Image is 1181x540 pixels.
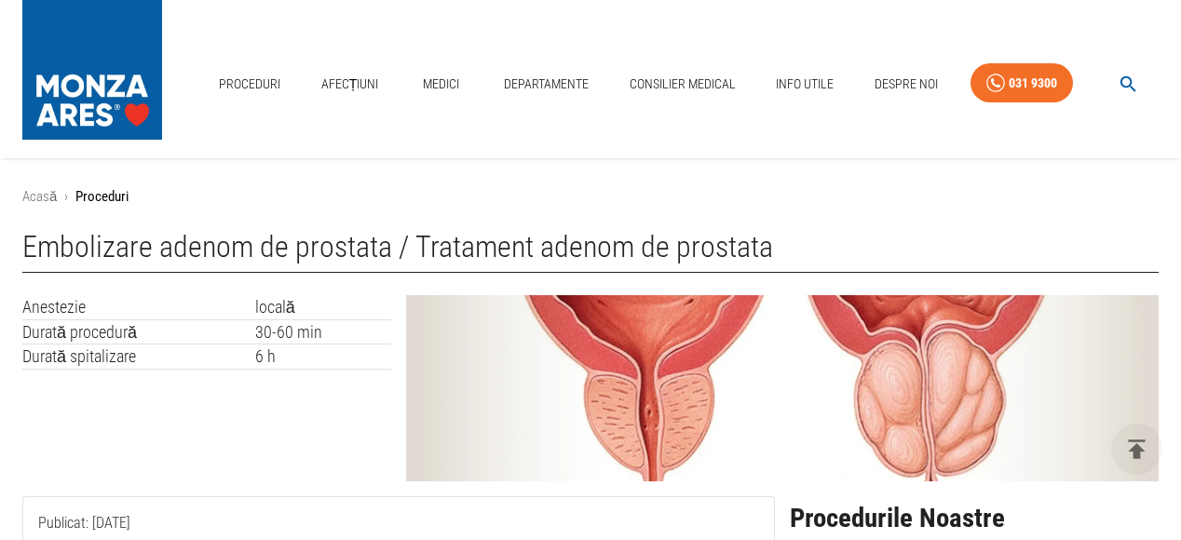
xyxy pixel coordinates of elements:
[790,504,1159,533] h2: Procedurile Noastre
[255,344,391,370] td: 6 h
[22,295,255,319] td: Anestezie
[867,65,945,103] a: Despre Noi
[1009,72,1057,95] div: 031 9300
[22,319,255,344] td: Durată procedură
[971,63,1073,103] a: 031 9300
[75,186,129,208] p: Proceduri
[22,344,255,370] td: Durată spitalizare
[255,295,391,319] td: locală
[1111,424,1162,475] button: delete
[406,295,1159,481] img: Embolizare adenom de prostata | MONZA ARES
[22,186,1159,208] nav: breadcrumb
[496,65,596,103] a: Departamente
[314,65,387,103] a: Afecțiuni
[622,65,743,103] a: Consilier Medical
[412,65,471,103] a: Medici
[64,186,68,208] li: ›
[255,319,391,344] td: 30-60 min
[768,65,841,103] a: Info Utile
[22,188,57,205] a: Acasă
[22,230,1159,273] h1: Embolizare adenom de prostata / Tratament adenom de prostata
[211,65,288,103] a: Proceduri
